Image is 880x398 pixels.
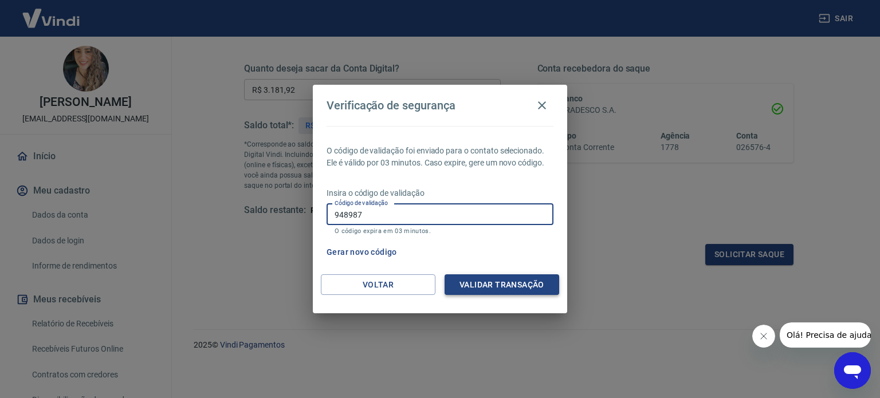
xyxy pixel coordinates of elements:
[327,145,553,169] p: O código de validação foi enviado para o contato selecionado. Ele é válido por 03 minutos. Caso e...
[7,8,96,17] span: Olá! Precisa de ajuda?
[780,322,871,348] iframe: Mensagem da empresa
[445,274,559,295] button: Validar transação
[322,242,402,263] button: Gerar novo código
[752,325,775,348] iframe: Fechar mensagem
[834,352,871,389] iframe: Botão para abrir a janela de mensagens
[321,274,435,295] button: Voltar
[335,199,388,207] label: Código de validação
[327,98,455,112] h4: Verificação de segurança
[327,187,553,199] p: Insira o código de validação
[335,227,545,235] p: O código expira em 03 minutos.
